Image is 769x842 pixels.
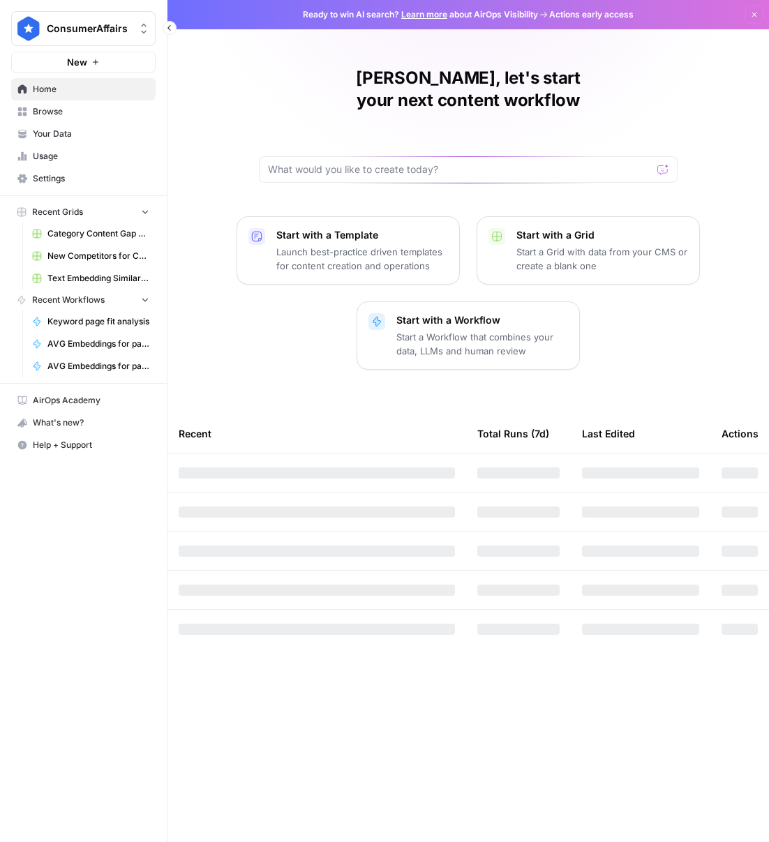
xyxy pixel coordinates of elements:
span: Text Embedding Similarity [47,272,149,285]
a: AVG Embeddings for page and Target Keyword - Using Pasted page content [26,333,156,355]
div: What's new? [12,412,155,433]
span: Help + Support [33,439,149,451]
a: Your Data [11,123,156,145]
button: Start with a TemplateLaunch best-practice driven templates for content creation and operations [237,216,460,285]
span: New Competitors for Category Gap [47,250,149,262]
span: Usage [33,150,149,163]
div: Actions [722,414,759,453]
span: Category Content Gap Analysis [47,227,149,240]
a: Text Embedding Similarity [26,267,156,290]
a: Settings [11,167,156,190]
p: Start a Workflow that combines your data, LLMs and human review [396,330,568,358]
button: Workspace: ConsumerAffairs [11,11,156,46]
a: Browse [11,100,156,123]
button: Help + Support [11,434,156,456]
a: AVG Embeddings for page and Target Keyword [26,355,156,377]
p: Start a Grid with data from your CMS or create a blank one [516,245,688,273]
span: Ready to win AI search? about AirOps Visibility [303,8,538,21]
p: Start with a Workflow [396,313,568,327]
span: Home [33,83,149,96]
div: Total Runs (7d) [477,414,549,453]
button: What's new? [11,412,156,434]
span: AirOps Academy [33,394,149,407]
p: Start with a Template [276,228,448,242]
a: Usage [11,145,156,167]
span: ConsumerAffairs [47,22,131,36]
a: Keyword page fit analysis [26,310,156,333]
span: Settings [33,172,149,185]
p: Launch best-practice driven templates for content creation and operations [276,245,448,273]
button: Recent Workflows [11,290,156,310]
a: New Competitors for Category Gap [26,245,156,267]
span: Keyword page fit analysis [47,315,149,328]
button: Start with a GridStart a Grid with data from your CMS or create a blank one [477,216,700,285]
span: Recent Workflows [32,294,105,306]
div: Last Edited [582,414,635,453]
a: Home [11,78,156,100]
button: New [11,52,156,73]
a: Category Content Gap Analysis [26,223,156,245]
span: Your Data [33,128,149,140]
span: New [67,55,87,69]
button: Start with a WorkflowStart a Workflow that combines your data, LLMs and human review [357,301,580,370]
button: Recent Grids [11,202,156,223]
span: Actions early access [549,8,634,21]
span: Recent Grids [32,206,83,218]
p: Start with a Grid [516,228,688,242]
h1: [PERSON_NAME], let's start your next content workflow [259,67,678,112]
a: Learn more [401,9,447,20]
span: AVG Embeddings for page and Target Keyword [47,360,149,373]
img: ConsumerAffairs Logo [16,16,41,41]
span: AVG Embeddings for page and Target Keyword - Using Pasted page content [47,338,149,350]
input: What would you like to create today? [268,163,652,176]
span: Browse [33,105,149,118]
div: Recent [179,414,455,453]
a: AirOps Academy [11,389,156,412]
